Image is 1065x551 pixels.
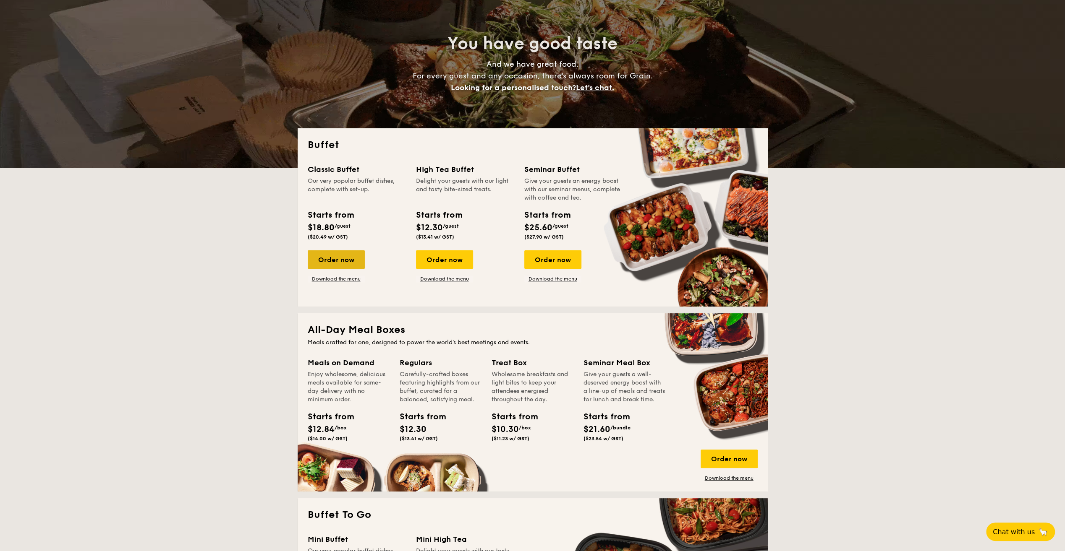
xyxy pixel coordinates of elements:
[492,436,529,442] span: ($11.23 w/ GST)
[308,164,406,175] div: Classic Buffet
[335,223,351,229] span: /guest
[584,436,623,442] span: ($23.54 w/ GST)
[451,83,576,92] span: Looking for a personalised touch?
[308,250,365,269] div: Order now
[584,357,665,369] div: Seminar Meal Box
[308,323,758,337] h2: All-Day Meal Boxes
[416,164,514,175] div: High Tea Buffet
[701,450,758,468] div: Order now
[447,34,618,54] span: You have good taste
[308,370,390,404] div: Enjoy wholesome, delicious meals available for same-day delivery with no minimum order.
[492,411,529,423] div: Starts from
[552,223,568,229] span: /guest
[335,425,347,431] span: /box
[610,425,631,431] span: /bundle
[416,234,454,240] span: ($13.41 w/ GST)
[492,357,573,369] div: Treat Box
[308,424,335,434] span: $12.84
[308,234,348,240] span: ($20.49 w/ GST)
[308,223,335,233] span: $18.80
[524,275,581,282] a: Download the menu
[400,424,427,434] span: $12.30
[701,475,758,481] a: Download the menu
[416,533,514,545] div: Mini High Tea
[416,275,473,282] a: Download the menu
[308,508,758,522] h2: Buffet To Go
[308,436,348,442] span: ($14.00 w/ GST)
[524,234,564,240] span: ($27.90 w/ GST)
[584,424,610,434] span: $21.60
[492,424,519,434] span: $10.30
[584,370,665,404] div: Give your guests a well-deserved energy boost with a line-up of meals and treats for lunch and br...
[524,177,623,202] div: Give your guests an energy boost with our seminar menus, complete with coffee and tea.
[400,370,481,404] div: Carefully-crafted boxes featuring highlights from our buffet, curated for a balanced, satisfying ...
[308,177,406,202] div: Our very popular buffet dishes, complete with set-up.
[308,411,345,423] div: Starts from
[443,223,459,229] span: /guest
[986,522,1055,541] button: Chat with us🦙
[413,60,653,92] span: And we have great food. For every guest and any occasion, there’s always room for Grain.
[308,357,390,369] div: Meals on Demand
[400,357,481,369] div: Regulars
[576,83,614,92] span: Let's chat.
[308,209,353,221] div: Starts from
[308,138,758,152] h2: Buffet
[524,164,623,175] div: Seminar Buffet
[584,411,621,423] div: Starts from
[308,338,758,347] div: Meals crafted for one, designed to power the world's best meetings and events.
[519,425,531,431] span: /box
[1038,527,1048,537] span: 🦙
[416,209,462,221] div: Starts from
[416,250,473,269] div: Order now
[400,411,437,423] div: Starts from
[993,528,1035,536] span: Chat with us
[492,370,573,404] div: Wholesome breakfasts and light bites to keep your attendees energised throughout the day.
[308,275,365,282] a: Download the menu
[400,436,438,442] span: ($13.41 w/ GST)
[416,223,443,233] span: $12.30
[524,250,581,269] div: Order now
[524,209,570,221] div: Starts from
[416,177,514,202] div: Delight your guests with our light and tasty bite-sized treats.
[308,533,406,545] div: Mini Buffet
[524,223,552,233] span: $25.60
